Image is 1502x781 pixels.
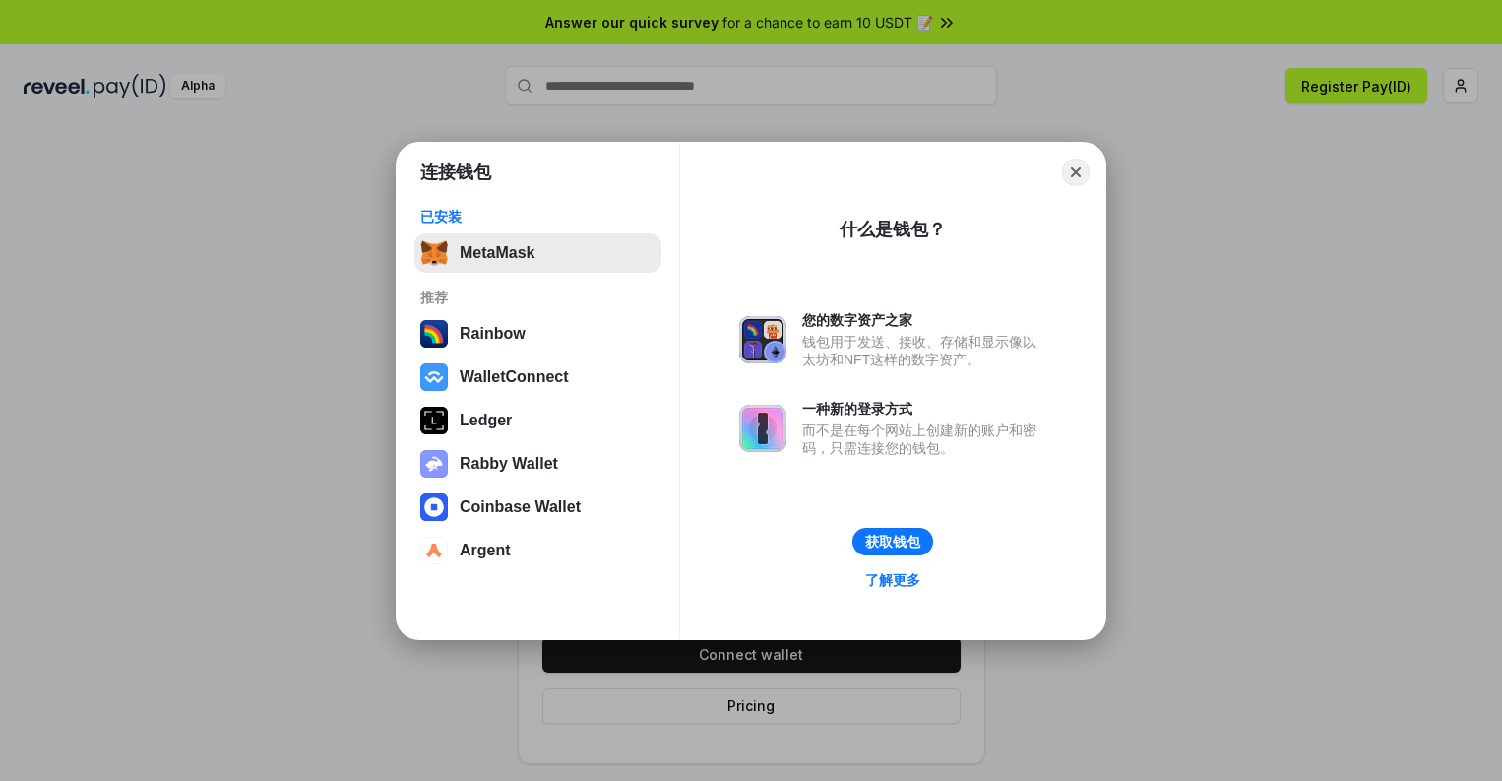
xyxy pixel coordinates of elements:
a: 了解更多 [853,567,932,593]
div: 了解更多 [865,571,920,589]
div: MetaMask [460,244,534,262]
button: Rainbow [414,314,661,354]
div: 而不是在每个网站上创建新的账户和密码，只需连接您的钱包。 [802,422,1046,457]
img: svg+xml,%3Csvg%20xmlns%3D%22http%3A%2F%2Fwww.w3.org%2F2000%2Fsvg%22%20width%3D%2228%22%20height%3... [420,407,448,434]
button: Rabby Wallet [414,444,661,484]
div: 推荐 [420,289,656,306]
img: svg+xml,%3Csvg%20xmlns%3D%22http%3A%2F%2Fwww.w3.org%2F2000%2Fsvg%22%20fill%3D%22none%22%20viewBox... [739,405,786,452]
img: svg+xml,%3Csvg%20xmlns%3D%22http%3A%2F%2Fwww.w3.org%2F2000%2Fsvg%22%20fill%3D%22none%22%20viewBox... [739,316,786,363]
button: Ledger [414,401,661,440]
div: WalletConnect [460,368,569,386]
img: svg+xml,%3Csvg%20width%3D%2228%22%20height%3D%2228%22%20viewBox%3D%220%200%2028%2028%22%20fill%3D... [420,363,448,391]
button: 获取钱包 [852,528,933,555]
button: WalletConnect [414,358,661,397]
button: MetaMask [414,233,661,273]
img: svg+xml,%3Csvg%20width%3D%22120%22%20height%3D%22120%22%20viewBox%3D%220%200%20120%20120%22%20fil... [420,320,448,348]
h1: 连接钱包 [420,161,491,184]
div: 获取钱包 [865,533,920,551]
div: 您的数字资产之家 [802,311,1046,329]
img: svg+xml,%3Csvg%20fill%3D%22none%22%20height%3D%2233%22%20viewBox%3D%220%200%2035%2033%22%20width%... [420,239,448,267]
button: Close [1062,159,1090,186]
div: Argent [460,542,511,559]
div: 已安装 [420,208,656,226]
button: Argent [414,531,661,570]
div: Rainbow [460,325,526,343]
button: Coinbase Wallet [414,488,661,527]
div: 什么是钱包？ [840,218,946,241]
div: Rabby Wallet [460,455,558,473]
img: svg+xml,%3Csvg%20width%3D%2228%22%20height%3D%2228%22%20viewBox%3D%220%200%2028%2028%22%20fill%3D... [420,493,448,521]
div: 钱包用于发送、接收、存储和显示像以太坊和NFT这样的数字资产。 [802,333,1046,368]
img: svg+xml,%3Csvg%20width%3D%2228%22%20height%3D%2228%22%20viewBox%3D%220%200%2028%2028%22%20fill%3D... [420,537,448,564]
div: 一种新的登录方式 [802,400,1046,418]
img: svg+xml,%3Csvg%20xmlns%3D%22http%3A%2F%2Fwww.w3.org%2F2000%2Fsvg%22%20fill%3D%22none%22%20viewBox... [420,450,448,478]
div: Ledger [460,412,512,429]
div: Coinbase Wallet [460,498,581,516]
